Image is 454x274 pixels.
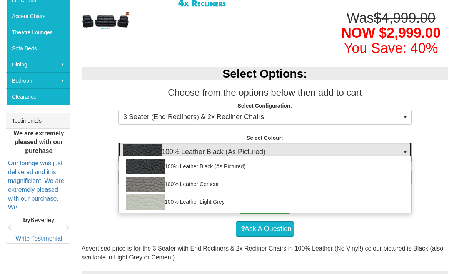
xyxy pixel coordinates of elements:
[119,176,411,193] a: 100% Leather Cement
[126,159,165,174] img: 100% Leather Black (As Pictured)
[126,177,165,192] img: 100% Leather Cement
[119,158,411,176] a: 100% Leather Black (As Pictured)
[126,194,165,210] img: 100% Leather Light Grey
[119,193,411,211] a: 100% Leather Light Grey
